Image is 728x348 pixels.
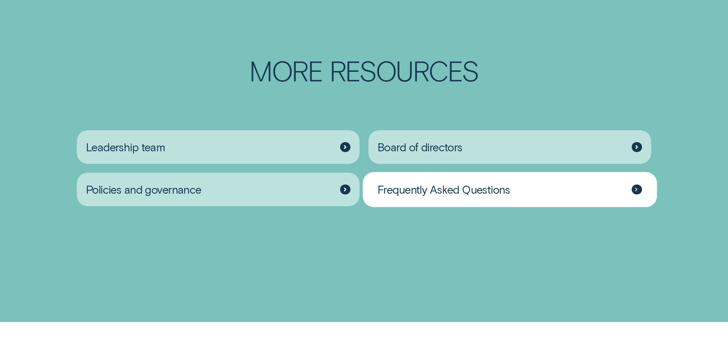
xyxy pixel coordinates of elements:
[198,57,530,84] h2: More Resources
[77,130,360,164] a: Leadership team
[368,130,652,164] a: Board of directors
[77,173,360,207] a: Policies and governance
[86,140,165,154] span: Leadership team
[378,183,510,196] span: Frequently Asked Questions
[86,183,201,196] span: Policies and governance
[368,173,652,207] a: Frequently Asked Questions
[378,140,462,154] span: Board of directors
